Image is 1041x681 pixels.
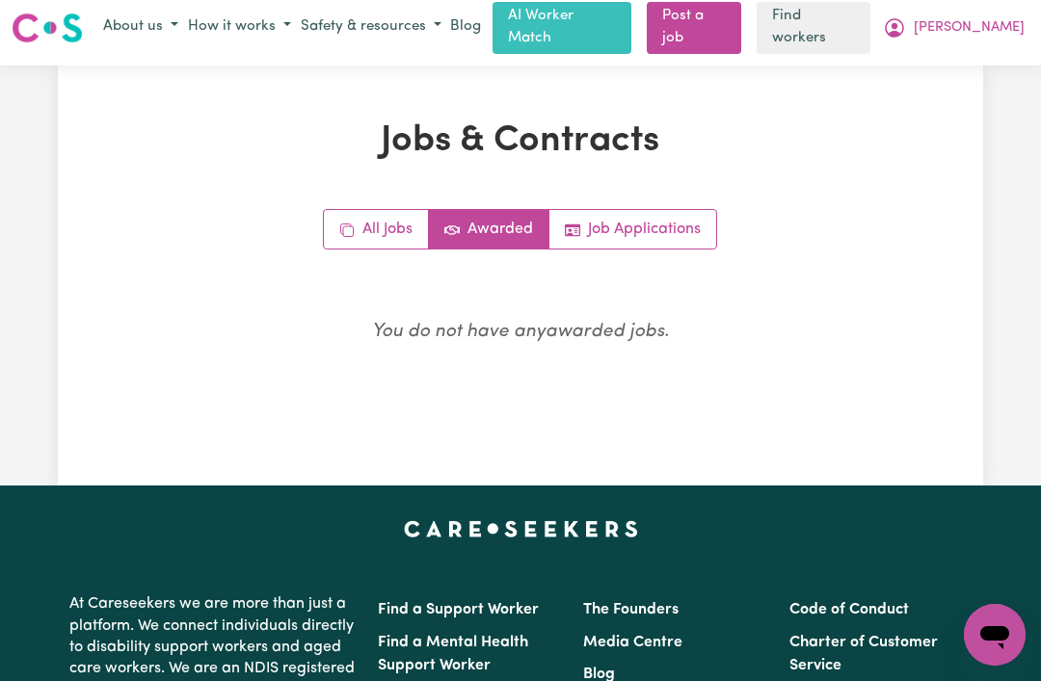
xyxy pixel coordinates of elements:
iframe: Button to launch messaging window [964,604,1026,666]
h1: Jobs & Contracts [147,119,894,164]
a: Find a Support Worker [378,602,539,617]
a: Media Centre [583,635,682,650]
a: AI Worker Match [493,2,631,54]
a: All jobs [324,210,429,249]
a: Find a Mental Health Support Worker [378,635,528,673]
button: How it works [183,12,296,43]
a: Charter of Customer Service [789,635,938,673]
span: [PERSON_NAME] [914,17,1025,39]
a: The Founders [583,602,679,617]
a: Blog [446,13,485,42]
button: About us [98,12,183,43]
a: Active jobs [429,210,549,249]
a: Find workers [757,2,870,54]
a: Job applications [549,210,716,249]
button: My Account [878,12,1029,44]
a: Code of Conduct [789,602,909,617]
a: Careseekers logo [12,6,83,50]
img: Careseekers logo [12,11,83,45]
a: Post a job [647,2,741,54]
em: You do not have any awarded jobs . [372,323,669,341]
button: Safety & resources [296,12,446,43]
a: Careseekers home page [404,520,638,536]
